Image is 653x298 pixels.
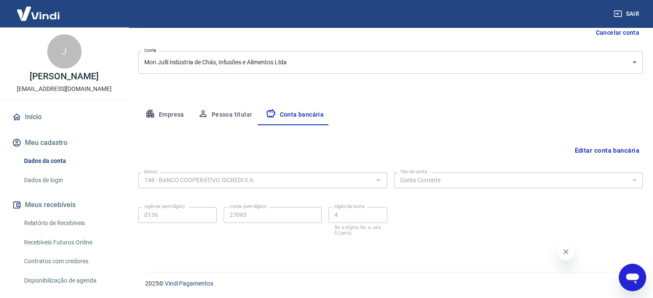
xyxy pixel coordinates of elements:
p: [PERSON_NAME] [30,72,98,81]
button: Editar conta bancária [571,142,643,159]
a: Vindi Pagamentos [165,280,213,287]
label: Conta [144,47,156,54]
label: Tipo de conta [400,169,427,175]
button: Empresa [138,105,191,125]
a: Contratos com credores [21,253,118,270]
p: [EMAIL_ADDRESS][DOMAIN_NAME] [17,84,112,93]
a: Recebíveis Futuros Online [21,234,118,251]
div: Mon Jullí Indústria de Chás, Infusões e Alimentos Ltda [138,51,643,74]
a: Relatório de Recebíveis [21,214,118,232]
button: Cancelar conta [592,25,643,41]
img: Vindi [10,0,66,27]
label: Agência (sem dígito) [144,203,185,210]
p: Se o dígito for x, use 0 (zero) [334,225,381,236]
button: Pessoa titular [191,105,259,125]
button: Conta bancária [259,105,331,125]
a: Início [10,108,118,126]
button: Meu cadastro [10,133,118,152]
iframe: Fechar mensagem [557,243,574,260]
span: Olá! Precisa de ajuda? [5,6,72,13]
p: 2025 © [145,279,632,288]
a: Disponibilização de agenda [21,272,118,289]
div: J [47,34,82,69]
button: Meus recebíveis [10,196,118,214]
label: Conta (sem dígito) [230,203,267,210]
a: Dados da conta [21,152,118,170]
button: Sair [612,6,643,22]
label: Dígito da conta [334,203,364,210]
iframe: Botão para abrir a janela de mensagens [619,264,646,291]
a: Dados de login [21,172,118,189]
label: Banco [144,169,157,175]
